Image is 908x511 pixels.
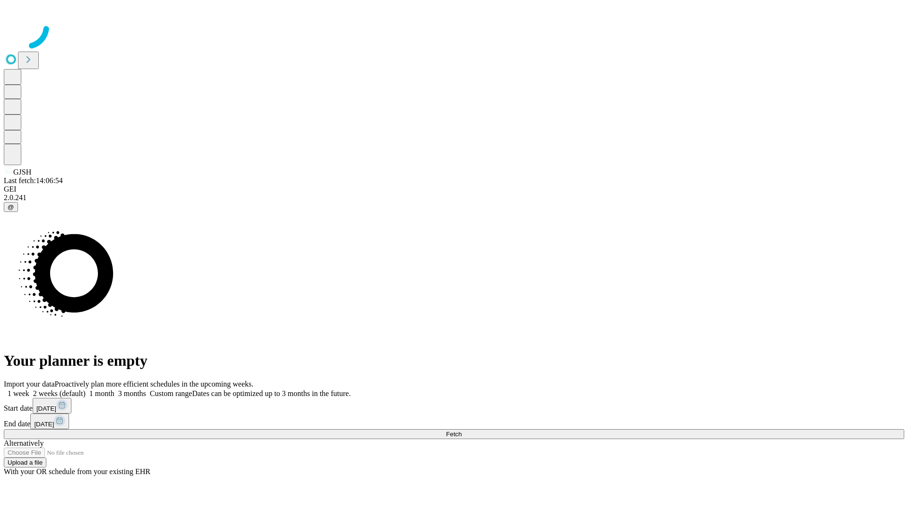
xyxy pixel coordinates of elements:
[36,405,56,412] span: [DATE]
[4,414,904,429] div: End date
[4,176,63,185] span: Last fetch: 14:06:54
[33,398,71,414] button: [DATE]
[4,429,904,439] button: Fetch
[4,467,150,476] span: With your OR schedule from your existing EHR
[4,458,46,467] button: Upload a file
[118,389,146,397] span: 3 months
[4,185,904,194] div: GEI
[8,203,14,211] span: @
[4,439,44,447] span: Alternatively
[192,389,350,397] span: Dates can be optimized up to 3 months in the future.
[4,194,904,202] div: 2.0.241
[446,431,462,438] span: Fetch
[30,414,69,429] button: [DATE]
[34,421,54,428] span: [DATE]
[4,380,55,388] span: Import your data
[150,389,192,397] span: Custom range
[4,352,904,370] h1: Your planner is empty
[4,398,904,414] div: Start date
[55,380,253,388] span: Proactively plan more efficient schedules in the upcoming weeks.
[4,202,18,212] button: @
[89,389,114,397] span: 1 month
[13,168,31,176] span: GJSH
[33,389,86,397] span: 2 weeks (default)
[8,389,29,397] span: 1 week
